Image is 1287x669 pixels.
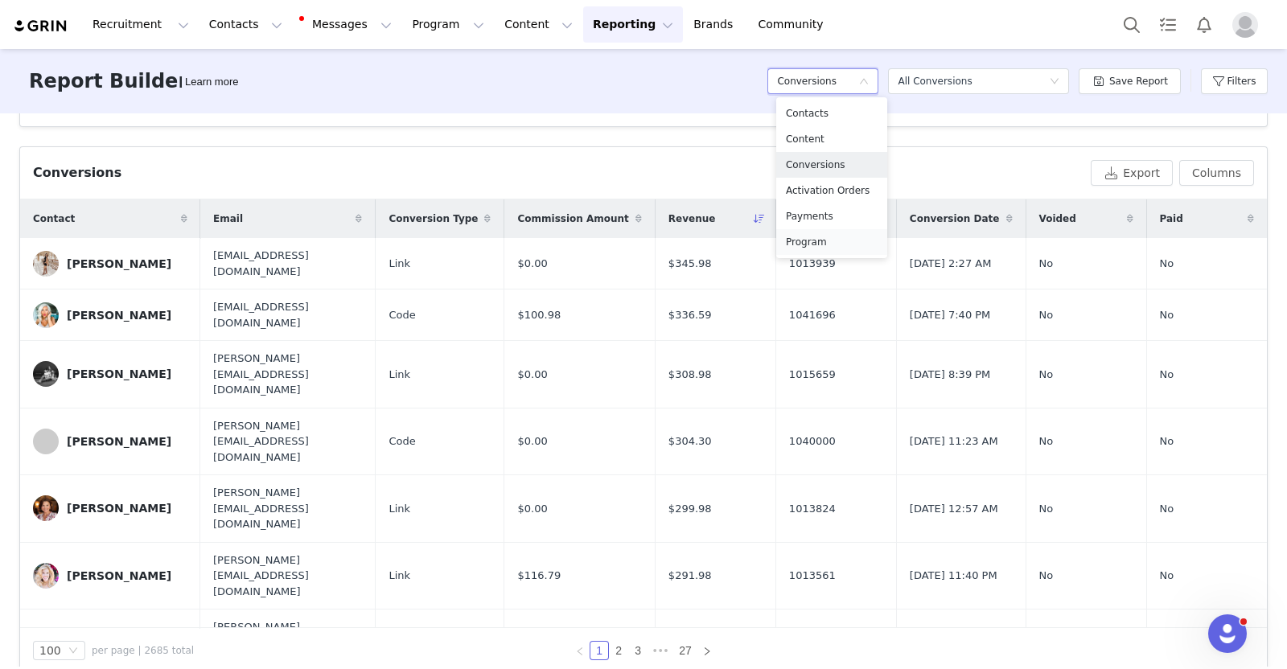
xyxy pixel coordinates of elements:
span: Conversion Date [910,211,1000,226]
span: [DATE] 11:40 PM [910,568,997,584]
a: 3 [629,642,647,659]
span: No [1039,367,1054,383]
span: 1013824 [789,501,836,517]
span: No [1160,433,1174,449]
img: placeholder-profile.jpg [1232,12,1258,38]
span: 1013939 [789,256,836,272]
span: Voided [1039,211,1076,226]
a: [PERSON_NAME] [33,429,187,454]
span: $304.30 [668,433,712,449]
span: $345.98 [668,256,712,272]
button: Export [1091,160,1173,186]
span: [PERSON_NAME][EMAIL_ADDRESS][DOMAIN_NAME] [213,418,362,466]
span: [PERSON_NAME][EMAIL_ADDRESS][DOMAIN_NAME] [213,619,362,667]
img: b68d944c-4b4c-4924-92be-8d2ef2955f6e.jpg [33,495,59,521]
span: 1041696 [789,307,836,323]
span: ••• [648,641,673,660]
span: $336.59 [668,307,712,323]
span: $291.98 [668,568,712,584]
a: Brands [684,6,747,43]
span: No [1160,367,1174,383]
li: Next Page [697,641,717,660]
div: All Conversions [898,69,972,93]
button: Messages [293,6,401,43]
span: Link [389,501,410,517]
button: Filters [1201,68,1268,94]
i: icon: down [859,76,869,88]
a: Tasks [1150,6,1186,43]
span: Revenue [668,211,716,226]
div: Conversions [33,163,121,183]
div: [PERSON_NAME] [67,435,171,448]
span: 1040000 [789,433,836,449]
div: [PERSON_NAME] [67,502,171,515]
li: 3 [628,641,648,660]
a: 2 [610,642,627,659]
span: [PERSON_NAME][EMAIL_ADDRESS][DOMAIN_NAME] [213,552,362,600]
span: Conversion Type [389,211,478,226]
button: Profile [1223,12,1274,38]
span: [DATE] 2:27 AM [910,256,992,272]
h5: Conversions [786,156,878,174]
span: [DATE] 12:57 AM [910,501,998,517]
span: [PERSON_NAME][EMAIL_ADDRESS][DOMAIN_NAME] [213,351,362,398]
button: Search [1114,6,1149,43]
span: [PERSON_NAME][EMAIL_ADDRESS][DOMAIN_NAME] [213,485,362,532]
span: Link [389,568,410,584]
span: No [1039,433,1054,449]
button: Save Report [1079,68,1181,94]
span: No [1160,501,1174,517]
h5: Activation Orders [786,182,878,199]
span: [EMAIL_ADDRESS][DOMAIN_NAME] [213,248,362,279]
img: 9787d801-f9a1-4f07-9493-472de4fe8d84.jpg [33,563,59,589]
span: Commission Amount [517,211,628,226]
h5: Content [786,130,878,148]
a: [PERSON_NAME] [33,361,187,387]
h5: Contacts [786,105,878,122]
li: 1 [590,641,609,660]
li: 27 [673,641,697,660]
span: [DATE] 8:39 PM [910,367,990,383]
span: 1015659 [789,367,836,383]
span: [EMAIL_ADDRESS][DOMAIN_NAME] [213,299,362,330]
div: [PERSON_NAME] [67,309,171,322]
button: Reporting [583,6,683,43]
img: grin logo [13,18,69,34]
span: No [1039,501,1054,517]
span: No [1160,256,1174,272]
h3: Report Builder [29,67,187,96]
div: [PERSON_NAME] [67,257,171,270]
i: icon: right [702,646,712,656]
span: $116.79 [517,568,561,584]
span: No [1039,568,1054,584]
li: Previous Page [570,641,590,660]
span: per page | 2685 total [92,643,194,658]
span: No [1160,307,1174,323]
span: $100.98 [517,307,561,323]
img: d6bdfcaf-9f38-4d82-9045-eabba45c6e40.jpg [33,361,59,387]
span: Code [389,307,415,323]
i: icon: left [575,646,585,656]
span: Paid [1160,211,1183,226]
button: Content [495,6,582,43]
div: 100 [39,642,61,659]
img: 221cbcdd-17a5-4cc6-a6d0-6af5f1da0648.jpg [33,302,59,328]
a: Community [749,6,841,43]
li: 2 [609,641,628,660]
a: 1 [590,642,608,659]
span: Link [389,367,410,383]
button: Contacts [199,6,292,43]
div: [PERSON_NAME] [67,367,171,380]
a: [PERSON_NAME] [33,251,187,277]
button: Recruitment [83,6,199,43]
img: cd0a120d-0cf5-40b4-9dfc-576cc0439112--s.jpg [33,251,59,277]
li: Next 3 Pages [648,641,673,660]
h5: Program [786,233,878,251]
div: [PERSON_NAME] [67,569,171,582]
i: icon: down [1050,76,1059,88]
span: Contact [33,211,75,226]
a: [PERSON_NAME] [33,302,187,328]
button: Program [402,6,494,43]
span: No [1160,568,1174,584]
